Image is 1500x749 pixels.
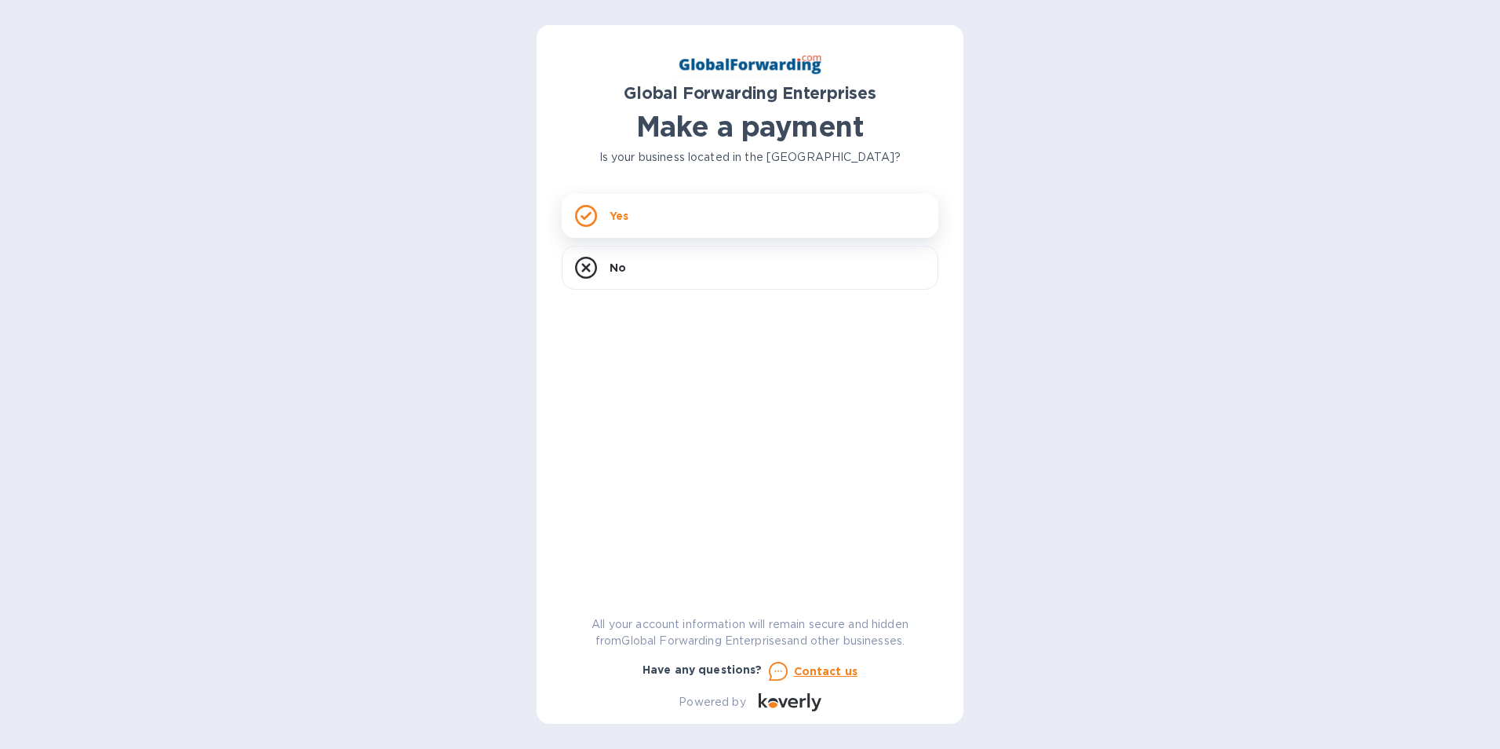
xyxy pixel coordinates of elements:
[562,110,938,143] h1: Make a payment
[610,208,628,224] p: Yes
[610,260,626,276] p: No
[679,694,745,711] p: Powered by
[643,663,763,676] b: Have any questions?
[562,616,938,649] p: All your account information will remain secure and hidden from Global Forwarding Enterprises and...
[562,149,938,166] p: Is your business located in the [GEOGRAPHIC_DATA]?
[794,665,858,678] u: Contact us
[624,83,876,103] b: Global Forwarding Enterprises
